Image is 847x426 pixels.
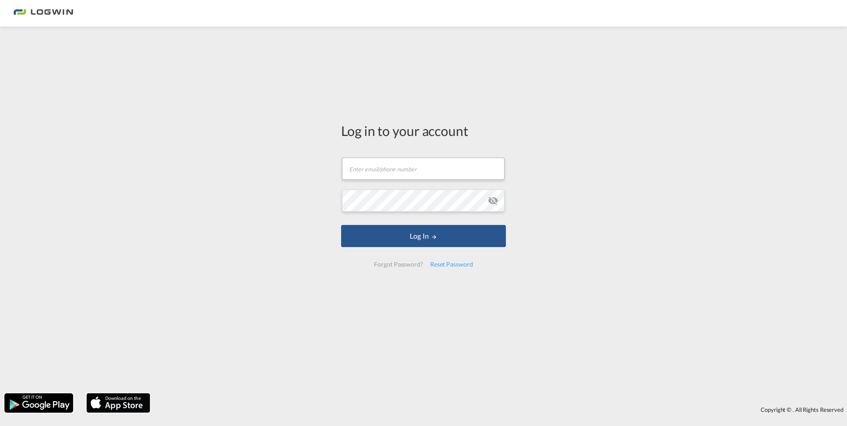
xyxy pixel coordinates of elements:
[427,256,477,272] div: Reset Password
[488,195,498,206] md-icon: icon-eye-off
[370,256,426,272] div: Forgot Password?
[85,392,151,414] img: apple.png
[155,402,847,417] div: Copyright © . All Rights Reserved
[341,225,506,247] button: LOGIN
[341,121,506,140] div: Log in to your account
[4,392,74,414] img: google.png
[13,4,73,23] img: 2761ae10d95411efa20a1f5e0282d2d7.png
[342,158,505,180] input: Enter email/phone number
